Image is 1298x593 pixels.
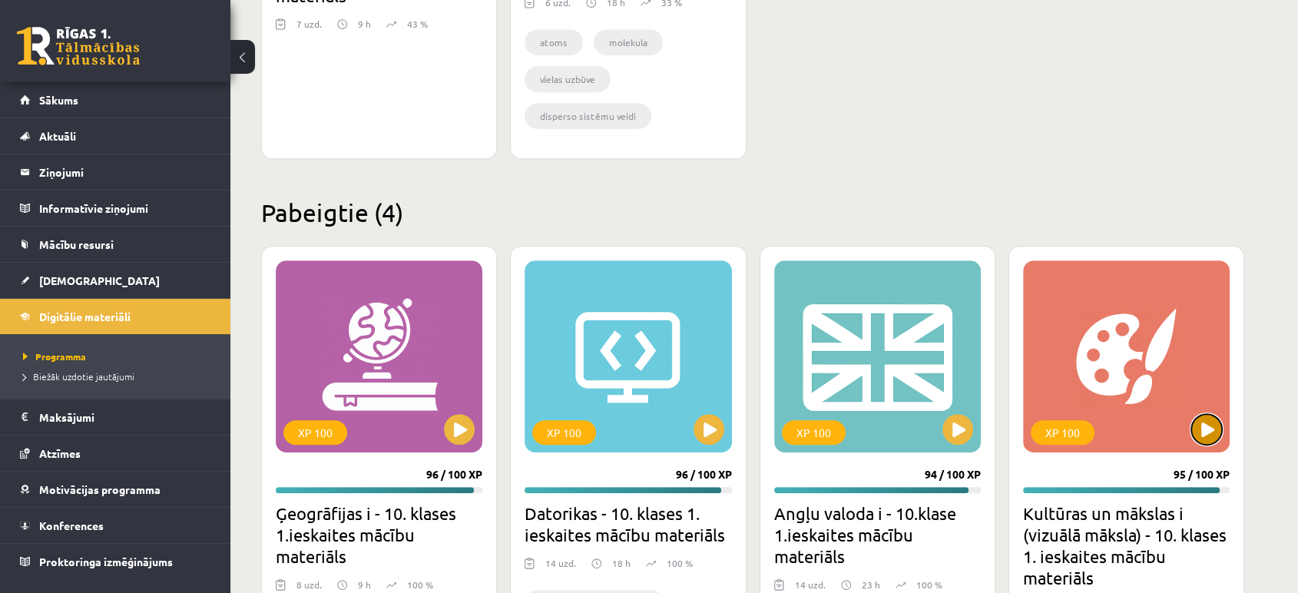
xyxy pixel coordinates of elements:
a: Programma [23,350,215,363]
p: 100 % [667,556,693,570]
legend: Informatīvie ziņojumi [39,190,211,226]
a: Aktuāli [20,118,211,154]
p: 9 h [358,578,371,591]
a: Mācību resursi [20,227,211,262]
legend: Ziņojumi [39,154,211,190]
p: 43 % [407,17,428,31]
div: 14 uzd. [545,556,576,579]
li: disperso sistēmu veidi [525,103,651,129]
span: Motivācijas programma [39,482,161,496]
span: Biežāk uzdotie jautājumi [23,370,134,383]
a: Proktoringa izmēģinājums [20,544,211,579]
a: Atzīmes [20,436,211,471]
h2: Kultūras un mākslas i (vizuālā māksla) - 10. klases 1. ieskaites mācību materiāls [1023,502,1230,588]
a: Maksājumi [20,399,211,435]
a: Ziņojumi [20,154,211,190]
p: 23 h [862,578,880,591]
span: Mācību resursi [39,237,114,251]
a: Informatīvie ziņojumi [20,190,211,226]
a: Biežāk uzdotie jautājumi [23,369,215,383]
h2: Pabeigtie (4) [261,197,1244,227]
a: Sākums [20,82,211,118]
span: Sākums [39,93,78,107]
span: Proktoringa izmēģinājums [39,555,173,568]
p: 100 % [916,578,942,591]
span: Atzīmes [39,446,81,460]
a: Digitālie materiāli [20,299,211,334]
div: XP 100 [283,420,347,445]
span: Aktuāli [39,129,76,143]
div: XP 100 [1031,420,1094,445]
h2: Angļu valoda i - 10.klase 1.ieskaites mācību materiāls [774,502,981,567]
p: 100 % [407,578,433,591]
li: vielas uzbūve [525,66,611,92]
div: XP 100 [532,420,596,445]
div: 7 uzd. [296,17,322,40]
span: Konferences [39,518,104,532]
li: molekula [594,29,663,55]
h2: Ģeogrāfijas i - 10. klases 1.ieskaites mācību materiāls [276,502,482,567]
h2: Datorikas - 10. klases 1. ieskaites mācību materiāls [525,502,731,545]
span: Digitālie materiāli [39,310,131,323]
span: Programma [23,350,86,363]
a: Konferences [20,508,211,543]
a: Rīgas 1. Tālmācības vidusskola [17,27,140,65]
span: [DEMOGRAPHIC_DATA] [39,273,160,287]
li: atoms [525,29,583,55]
p: 18 h [612,556,631,570]
a: [DEMOGRAPHIC_DATA] [20,263,211,298]
legend: Maksājumi [39,399,211,435]
p: 9 h [358,17,371,31]
a: Motivācijas programma [20,472,211,507]
div: XP 100 [782,420,846,445]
